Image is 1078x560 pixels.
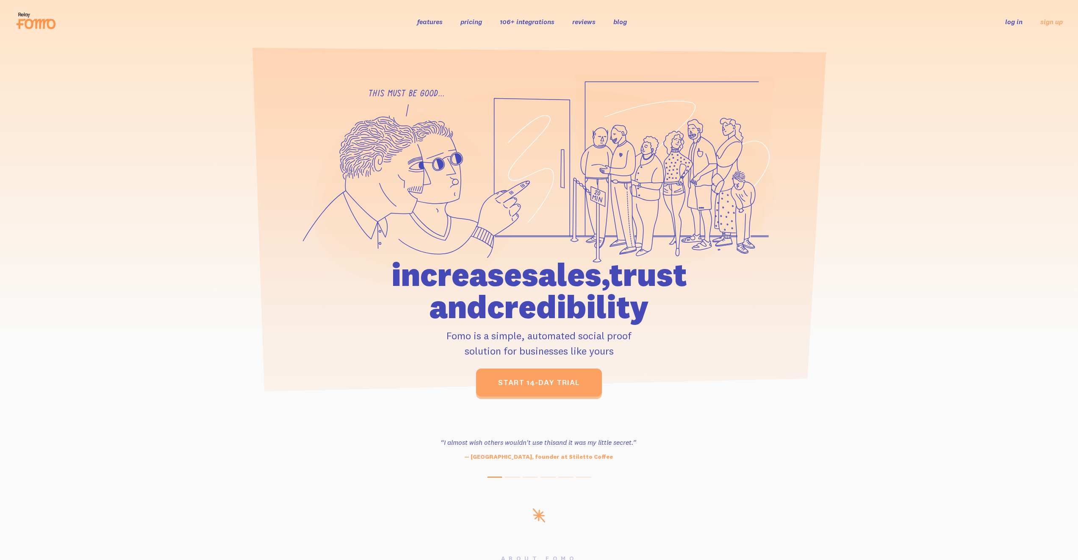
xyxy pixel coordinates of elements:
a: blog [613,17,627,26]
a: features [417,17,443,26]
a: log in [1005,17,1023,26]
a: 106+ integrations [500,17,554,26]
a: start 14-day trial [476,369,602,396]
h3: “I almost wish others wouldn't use this and it was my little secret.” [423,437,654,447]
h1: increase sales, trust and credibility [343,258,735,323]
a: reviews [572,17,596,26]
p: Fomo is a simple, automated social proof solution for businesses like yours [343,328,735,358]
a: pricing [460,17,482,26]
a: sign up [1040,17,1063,26]
p: — [GEOGRAPHIC_DATA], founder at Stiletto Coffee [423,452,654,461]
